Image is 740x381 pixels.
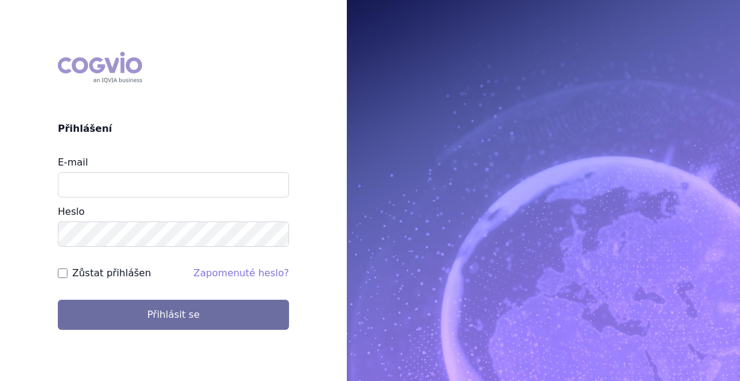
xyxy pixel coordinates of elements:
div: COGVIO [58,52,142,83]
label: Zůstat přihlášen [72,266,151,280]
label: Heslo [58,206,84,217]
a: Zapomenuté heslo? [193,267,289,279]
label: E-mail [58,156,88,168]
button: Přihlásit se [58,300,289,330]
h2: Přihlášení [58,122,289,136]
